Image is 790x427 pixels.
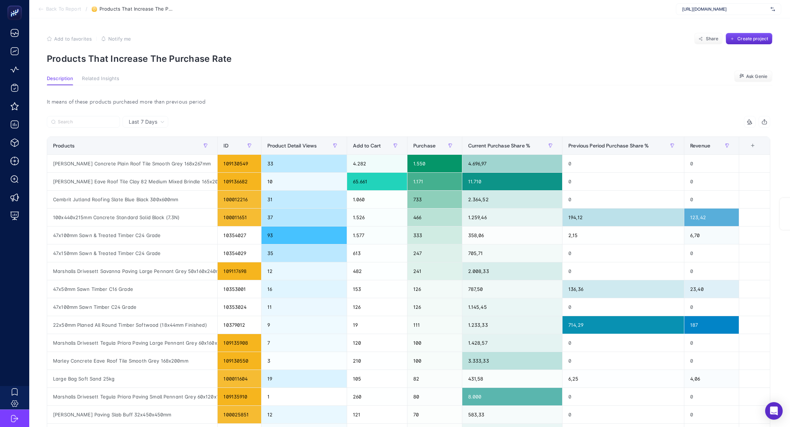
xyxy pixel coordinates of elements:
[684,209,739,226] div: 123,42
[462,173,562,190] div: 11.710
[771,5,775,13] img: svg%3e
[218,244,261,262] div: 10354029
[129,118,157,126] span: Last 7 Days
[765,402,783,420] div: Open Intercom Messenger
[347,316,407,334] div: 19
[218,173,261,190] div: 109136682
[462,352,562,370] div: 3.333,33
[262,173,347,190] div: 10
[47,406,217,423] div: [PERSON_NAME] Paving Slab Buff 32x450x450mm
[737,36,768,42] span: Create project
[563,280,684,298] div: 136,36
[262,370,347,387] div: 19
[563,209,684,226] div: 194,12
[218,316,261,334] div: 10379012
[347,388,407,405] div: 260
[682,6,768,12] span: [URL][DOMAIN_NAME]
[563,155,684,172] div: 0
[347,209,407,226] div: 1.526
[262,388,347,405] div: 1
[262,262,347,280] div: 12
[41,97,776,107] div: It means of these products purchased more than previous period
[218,406,261,423] div: 100025851
[462,406,562,423] div: 583,33
[108,36,131,42] span: Notify me
[684,262,739,280] div: 0
[262,316,347,334] div: 9
[53,143,75,149] span: Products
[694,33,723,45] button: Share
[47,262,217,280] div: Marshalls Drivesett Savanna Paving Large Pennant Grey 50x160x240mm
[347,334,407,352] div: 120
[47,209,217,226] div: 100x440x215mm Concrete Standard Solid Block (7.3N)
[47,316,217,334] div: 22x50mm Planed All Round Timber Softwood (18x44mm Finished)
[47,53,772,64] p: Products That Increase The Purchase Rate
[706,36,719,42] span: Share
[218,209,261,226] div: 100011651
[563,226,684,244] div: 2,15
[407,298,462,316] div: 126
[690,143,710,149] span: Revenue
[462,262,562,280] div: 2.008,33
[218,388,261,405] div: 109135910
[218,352,261,370] div: 109130550
[746,74,767,79] span: Ask Genie
[684,244,739,262] div: 0
[407,334,462,352] div: 100
[563,173,684,190] div: 0
[684,352,739,370] div: 0
[684,334,739,352] div: 0
[746,143,760,149] div: +
[407,155,462,172] div: 1.550
[407,173,462,190] div: 1.171
[563,352,684,370] div: 0
[407,209,462,226] div: 466
[407,406,462,423] div: 70
[218,155,261,172] div: 109130549
[47,76,73,85] button: Description
[347,155,407,172] div: 4.282
[218,226,261,244] div: 10354027
[47,244,217,262] div: 47x150mm Sawn & Treated Timber C24 Grade
[347,191,407,208] div: 1.060
[262,209,347,226] div: 37
[218,191,261,208] div: 100012216
[347,244,407,262] div: 613
[407,370,462,387] div: 82
[47,388,217,405] div: Marshalls Drivesett Tegula Priora Paving Small Pennant Grey 60x120x160mm
[262,226,347,244] div: 93
[407,280,462,298] div: 126
[47,173,217,190] div: [PERSON_NAME] Eave Roof Tile Clay 82 Medium Mixed Brindle 165x200mm
[462,244,562,262] div: 705,71
[407,352,462,370] div: 100
[262,280,347,298] div: 16
[734,71,772,82] button: Ask Genie
[462,209,562,226] div: 1.259,46
[462,316,562,334] div: 1.233,33
[47,226,217,244] div: 47x100mm Sawn & Treated Timber C24 Grade
[563,262,684,280] div: 0
[413,143,436,149] span: Purchase
[347,406,407,423] div: 121
[347,298,407,316] div: 126
[47,191,217,208] div: Cembrit Jutland Roofing Slate Blue Black 300x600mm
[462,388,562,405] div: 8.000
[468,143,530,149] span: Current Purchase Share %
[86,6,87,12] span: /
[262,244,347,262] div: 35
[47,370,217,387] div: Large Bag Soft Sand 25kg
[347,352,407,370] div: 210
[101,36,131,42] button: Notify me
[347,280,407,298] div: 153
[726,33,772,45] button: Create project
[462,298,562,316] div: 1.145,45
[462,155,562,172] div: 4.696,97
[82,76,119,85] button: Related Insights
[47,76,73,82] span: Description
[407,191,462,208] div: 733
[407,226,462,244] div: 333
[462,191,562,208] div: 2.364,52
[347,173,407,190] div: 65.661
[47,334,217,352] div: Marshalls Drivesett Tegula Priora Paving Large Pennant Grey 60x160x240mm
[684,298,739,316] div: 0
